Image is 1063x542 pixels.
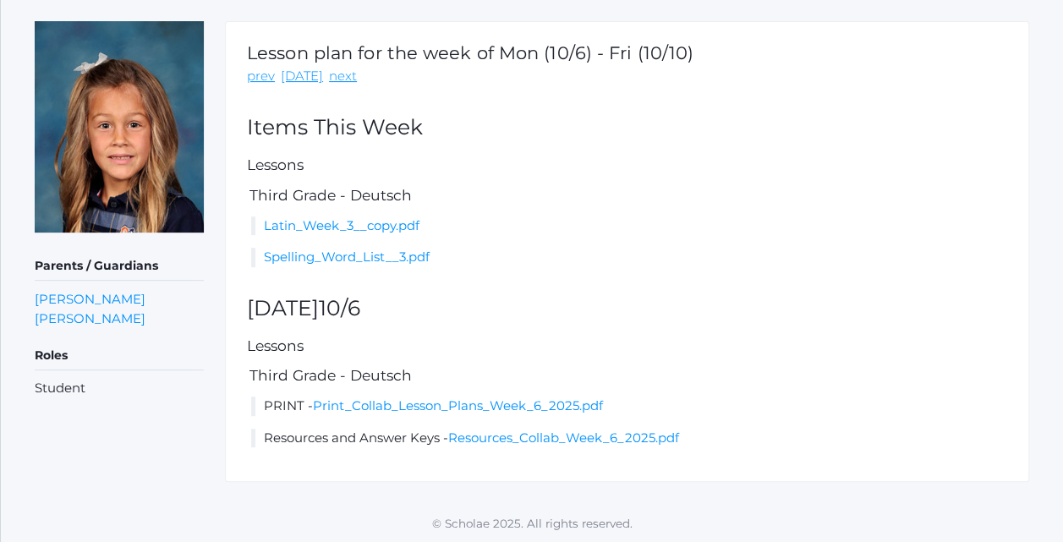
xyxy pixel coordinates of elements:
li: Resources and Answer Keys - [251,429,1007,448]
h5: Parents / Guardians [35,252,204,281]
h5: Lessons [247,157,1007,173]
a: [PERSON_NAME] [35,309,145,328]
img: Isabella Scrudato [35,21,204,233]
h1: Lesson plan for the week of Mon (10/6) - Fri (10/10) [247,43,693,63]
p: © Scholae 2025. All rights reserved. [1,515,1063,532]
a: Resources_Collab_Week_6_2025.pdf [448,430,679,446]
a: [PERSON_NAME] [35,289,145,309]
h5: Lessons [247,338,1007,354]
li: Student [35,379,204,398]
a: Latin_Week_3__copy.pdf [264,217,419,233]
h5: Third Grade - Deutsch [247,368,1007,384]
span: 10/6 [319,295,360,320]
a: Print_Collab_Lesson_Plans_Week_6_2025.pdf [313,397,603,413]
a: [DATE] [281,67,323,86]
a: Spelling_Word_List__3.pdf [264,249,430,265]
h2: [DATE] [247,297,1007,320]
a: prev [247,67,275,86]
h5: Third Grade - Deutsch [247,188,1007,204]
li: PRINT - [251,397,1007,416]
h5: Roles [35,342,204,370]
h2: Items This Week [247,116,1007,140]
a: next [329,67,357,86]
